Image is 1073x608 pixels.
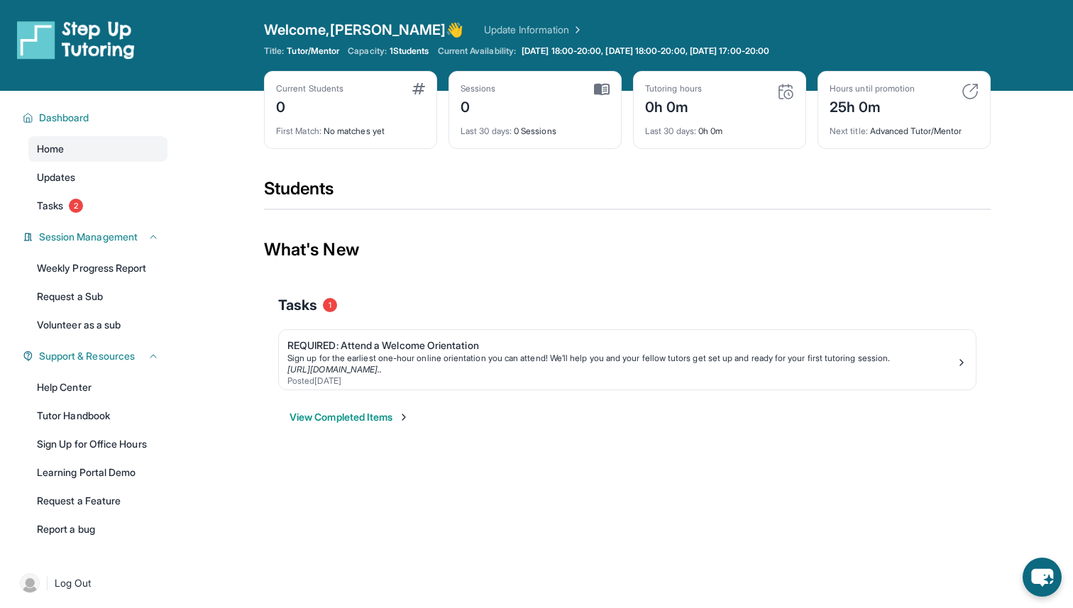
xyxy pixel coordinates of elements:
[264,45,284,57] span: Title:
[348,45,387,57] span: Capacity:
[276,117,425,137] div: No matches yet
[39,111,89,125] span: Dashboard
[830,83,915,94] div: Hours until promotion
[830,126,868,136] span: Next title :
[390,45,429,57] span: 1 Students
[830,94,915,117] div: 25h 0m
[37,170,76,184] span: Updates
[17,20,135,60] img: logo
[484,23,583,37] a: Update Information
[55,576,92,590] span: Log Out
[323,298,337,312] span: 1
[28,403,167,429] a: Tutor Handbook
[461,94,496,117] div: 0
[28,488,167,514] a: Request a Feature
[276,126,321,136] span: First Match :
[28,312,167,338] a: Volunteer as a sub
[37,142,64,156] span: Home
[287,338,956,353] div: REQUIRED: Attend a Welcome Orientation
[594,83,610,96] img: card
[39,230,138,244] span: Session Management
[290,410,409,424] button: View Completed Items
[645,126,696,136] span: Last 30 days :
[777,83,794,100] img: card
[45,575,49,592] span: |
[461,117,610,137] div: 0 Sessions
[69,199,83,213] span: 2
[264,177,991,209] div: Students
[28,431,167,457] a: Sign Up for Office Hours
[287,375,956,387] div: Posted [DATE]
[28,255,167,281] a: Weekly Progress Report
[519,45,772,57] a: [DATE] 18:00-20:00, [DATE] 18:00-20:00, [DATE] 17:00-20:00
[412,83,425,94] img: card
[287,364,382,375] a: [URL][DOMAIN_NAME]..
[14,568,167,599] a: |Log Out
[20,573,40,593] img: user-img
[1023,558,1062,597] button: chat-button
[569,23,583,37] img: Chevron Right
[645,94,702,117] div: 0h 0m
[28,193,167,219] a: Tasks2
[962,83,979,100] img: card
[33,111,159,125] button: Dashboard
[522,45,769,57] span: [DATE] 18:00-20:00, [DATE] 18:00-20:00, [DATE] 17:00-20:00
[645,117,794,137] div: 0h 0m
[28,375,167,400] a: Help Center
[39,349,135,363] span: Support & Resources
[438,45,516,57] span: Current Availability:
[278,295,317,315] span: Tasks
[264,219,991,281] div: What's New
[276,94,343,117] div: 0
[28,460,167,485] a: Learning Portal Demo
[28,516,167,542] a: Report a bug
[276,83,343,94] div: Current Students
[287,45,339,57] span: Tutor/Mentor
[830,117,979,137] div: Advanced Tutor/Mentor
[33,230,159,244] button: Session Management
[37,199,63,213] span: Tasks
[28,284,167,309] a: Request a Sub
[28,165,167,190] a: Updates
[279,330,976,389] a: REQUIRED: Attend a Welcome OrientationSign up for the earliest one-hour online orientation you ca...
[461,83,496,94] div: Sessions
[645,83,702,94] div: Tutoring hours
[264,20,464,40] span: Welcome, [PERSON_NAME] 👋
[461,126,512,136] span: Last 30 days :
[287,353,956,364] div: Sign up for the earliest one-hour online orientation you can attend! We’ll help you and your fell...
[33,349,159,363] button: Support & Resources
[28,136,167,162] a: Home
